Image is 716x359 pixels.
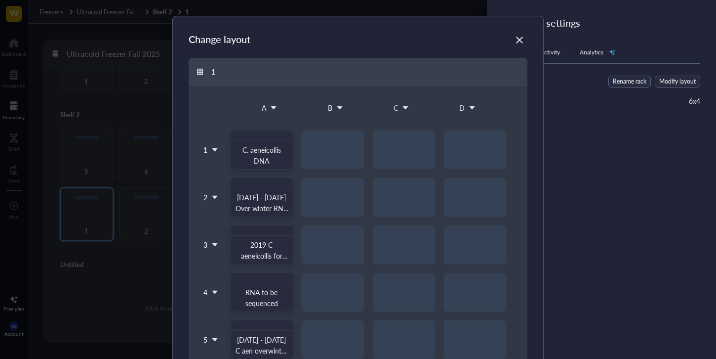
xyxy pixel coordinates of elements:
div: [DATE] - [DATE] C aen overwinter alive [235,334,289,356]
span: 5 [203,334,207,346]
div: C. aeneicollis DNA [230,130,293,170]
span: 2 [203,191,207,203]
span: 4 [203,286,207,298]
div: RNA to be sequenced [230,272,293,312]
div: C. aeneicollis DNA [235,144,289,166]
div: B [328,102,332,113]
span: Close [512,34,527,46]
button: Close [512,32,527,48]
div: [DATE] - [DATE] Over winter RNA Extract Set 1 Box 2 [235,192,289,214]
div: D [459,102,465,113]
div: C [394,102,398,113]
span: 1 [203,144,207,156]
div: RNA to be sequenced [235,287,289,309]
span: 1 [211,67,215,77]
div: 2019 C aeneicollis for DNA dead [230,225,293,265]
div: [DATE] - [DATE] Over winter RNA Extract Set 1 Box 2 [230,178,293,217]
div: Change layout [189,32,250,46]
div: A [262,102,266,113]
span: 3 [203,239,207,251]
div: 2019 C aeneicollis for DNA dead [235,239,289,261]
